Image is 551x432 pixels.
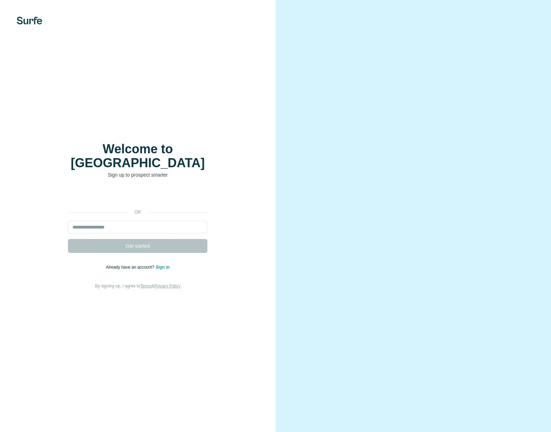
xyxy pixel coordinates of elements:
a: Sign in [156,265,170,270]
a: Terms [140,284,152,288]
img: Surfe's logo [17,17,42,24]
iframe: Sign in with Google Button [64,189,211,204]
span: By signing up, I agree to & [95,284,181,288]
a: Privacy Policy [154,284,181,288]
p: Sign up to prospect smarter [68,171,207,178]
span: Already have an account? [106,265,156,270]
h1: Welcome to [GEOGRAPHIC_DATA] [68,142,207,170]
p: or [127,209,149,215]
